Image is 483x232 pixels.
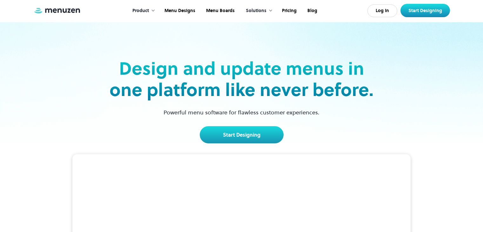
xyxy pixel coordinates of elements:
[132,7,149,14] div: Product
[301,1,322,21] a: Blog
[367,4,397,17] a: Log In
[246,7,266,14] div: Solutions
[126,1,158,21] div: Product
[200,1,239,21] a: Menu Boards
[200,126,284,143] a: Start Designing
[156,108,327,117] p: Powerful menu software for flawless customer experiences.
[239,1,276,21] div: Solutions
[276,1,301,21] a: Pricing
[158,1,200,21] a: Menu Designs
[108,58,376,100] h2: Design and update menus in one platform like never before.
[400,4,450,17] a: Start Designing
